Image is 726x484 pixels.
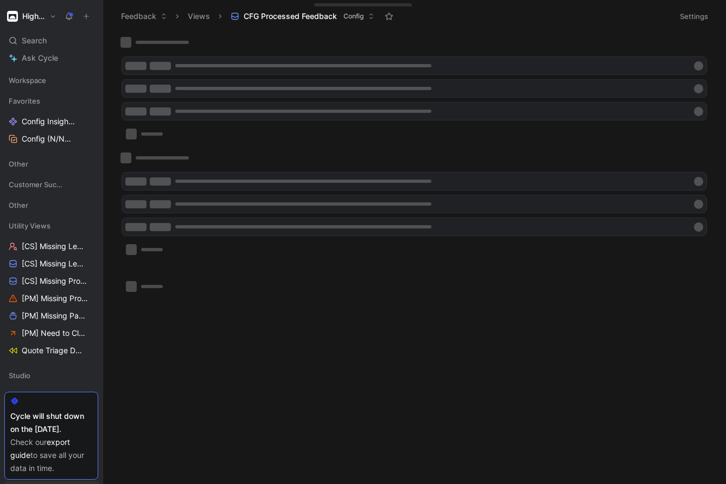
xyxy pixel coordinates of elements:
[4,256,98,272] a: [CS] Missing Level of Support
[4,367,98,387] div: Studio
[4,238,98,254] a: [CS] Missing Level of Support
[4,156,98,175] div: Other
[9,391,59,402] span: Building Generation
[226,8,379,24] button: CFG Processed FeedbackConfig
[4,176,98,196] div: Customer Success Dashboards
[9,200,28,211] span: Other
[9,179,64,190] span: Customer Success Dashboards
[22,34,47,47] span: Search
[22,133,72,144] span: Config (N/N/L)
[4,72,98,88] div: Workspace
[22,328,86,339] span: [PM] Need to Close Loop
[10,410,92,436] div: Cycle will shut down on the [DATE].
[22,11,45,21] h1: Higharc
[4,113,98,130] a: Config Insights to Link
[22,241,87,252] span: [CS] Missing Level of Support
[22,345,86,356] span: Quote Triage Dashboard
[22,52,58,65] span: Ask Cycle
[4,197,98,213] div: Other
[9,75,46,86] span: Workspace
[4,50,98,66] a: Ask Cycle
[9,95,40,106] span: Favorites
[4,9,59,24] button: HigharcHigharc
[244,11,337,22] span: CFG Processed Feedback
[675,9,713,24] button: Settings
[22,310,87,321] span: [PM] Missing Parent Request
[4,218,98,234] div: Utility Views
[4,325,98,341] a: [PM] Need to Close Loop
[4,342,98,359] a: Quote Triage Dashboard
[116,8,172,24] button: Feedback
[4,33,98,49] div: Search
[22,258,87,269] span: [CS] Missing Level of Support
[22,276,88,286] span: [CS] Missing Product Area - Feedback
[22,293,88,304] span: [PM] Missing Product Area - Requests
[183,8,215,24] button: Views
[343,11,364,22] span: Config
[4,197,98,216] div: Other
[9,158,28,169] span: Other
[10,436,92,475] div: Check our to save all your data in time.
[4,131,98,147] a: Config (N/N/L)
[7,11,18,22] img: Higharc
[4,367,98,384] div: Studio
[4,290,98,307] a: [PM] Missing Product Area - Requests
[4,156,98,172] div: Other
[4,308,98,324] a: [PM] Missing Parent Request
[4,93,98,109] div: Favorites
[9,370,30,381] span: Studio
[4,388,98,407] div: Building Generation
[9,220,50,231] span: Utility Views
[4,388,98,404] div: Building Generation
[4,273,98,289] a: [CS] Missing Product Area - Feedback
[4,218,98,359] div: Utility Views[CS] Missing Level of Support[CS] Missing Level of Support[CS] Missing Product Area ...
[22,116,77,127] span: Config Insights to Link
[4,176,98,193] div: Customer Success Dashboards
